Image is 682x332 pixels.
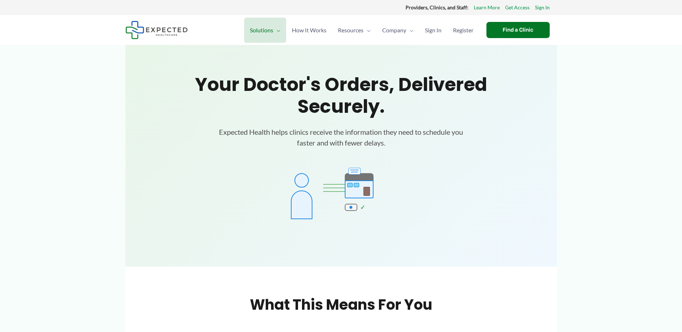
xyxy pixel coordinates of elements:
div: IMAGING [350,169,359,171]
span: Company [382,18,406,43]
h2: What This Means for You [140,295,543,314]
img: Expected Healthcare Logo - side, dark font, small [125,21,188,39]
a: Sign In [419,18,447,43]
a: How It Works [286,18,332,43]
span: Resources [338,18,363,43]
a: ResourcesMenu Toggle [332,18,376,43]
span: Menu Toggle [363,18,371,43]
span: Solutions [250,18,273,43]
span: Register [453,18,473,43]
a: SolutionsMenu Toggle [244,18,286,43]
span: Menu Toggle [273,18,280,43]
a: Register [447,18,479,43]
a: CompanyMenu Toggle [376,18,419,43]
a: Sign In [535,3,550,12]
div: ✓ [360,202,365,213]
a: Learn More [474,3,500,12]
nav: Primary Site Navigation [244,18,479,43]
strong: Providers, Clinics, and Staff: [406,4,468,10]
span: Menu Toggle [406,18,413,43]
h1: Your doctor's orders, delivered securely. [161,74,521,118]
a: Find a Clinic [486,22,550,38]
a: Get Access [505,3,530,12]
div: CENTER [350,171,359,173]
span: Sign In [425,18,441,43]
p: Expected Health helps clinics receive the information they need to schedule you faster and with f... [215,126,467,148]
span: How It Works [292,18,326,43]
